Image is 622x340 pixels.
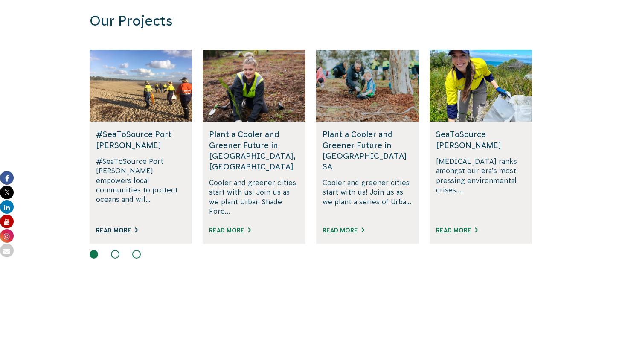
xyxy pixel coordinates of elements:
[96,227,138,234] a: Read More
[323,227,364,234] a: Read More
[90,13,417,29] h3: Our Projects
[209,227,251,234] a: Read More
[96,129,186,150] h5: #SeaToSource Port [PERSON_NAME]
[323,129,413,172] h5: Plant a Cooler and Greener Future in [GEOGRAPHIC_DATA] SA
[96,157,186,216] p: #SeaToSource Port [PERSON_NAME] empowers local communities to protect oceans and wil...
[209,178,299,216] p: Cooler and greener cities start with us! Join us as we plant Urban Shade Fore...
[209,129,299,172] h5: Plant a Cooler and Greener Future in [GEOGRAPHIC_DATA], [GEOGRAPHIC_DATA]
[323,178,413,216] p: Cooler and greener cities start with us! Join us as we plant a series of Urba...
[436,227,478,234] a: Read More
[436,129,526,150] h5: SeaToSource [PERSON_NAME]
[436,157,526,216] p: [MEDICAL_DATA] ranks amongst our era’s most pressing environmental crises....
